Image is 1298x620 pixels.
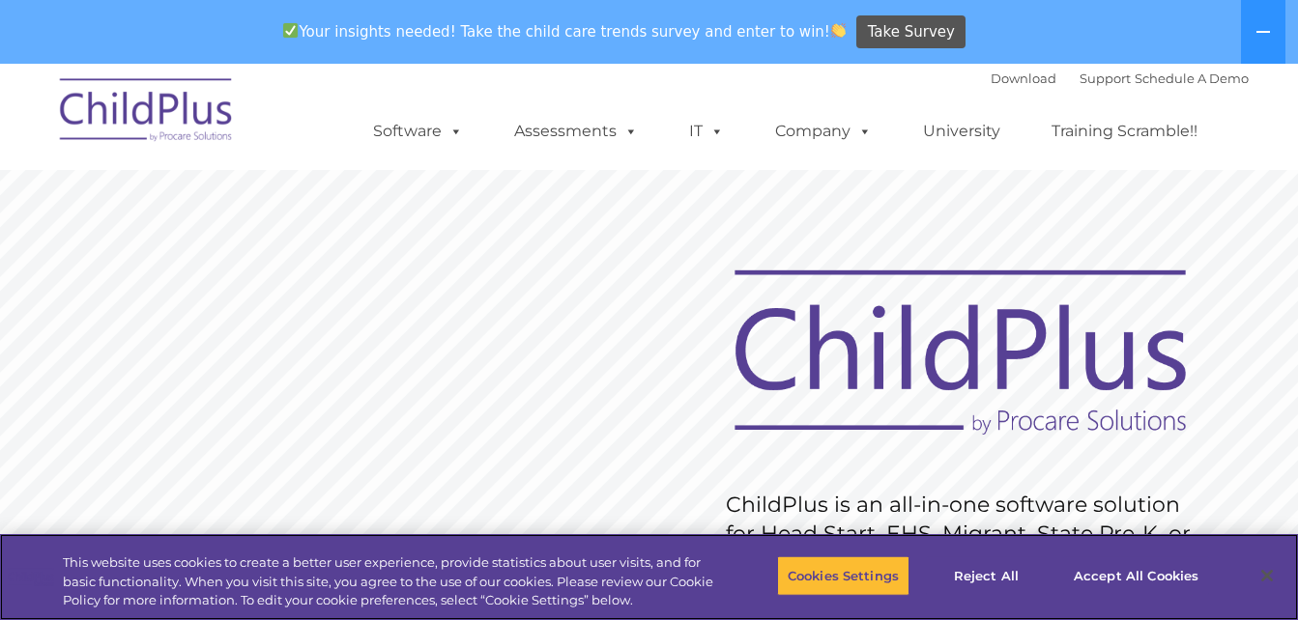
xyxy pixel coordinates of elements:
img: ✅ [283,23,298,38]
a: Schedule A Demo [1135,70,1249,86]
img: 👏 [831,23,846,38]
a: Company [756,112,891,151]
a: Download [991,70,1056,86]
button: Reject All [926,555,1047,596]
img: ChildPlus by Procare Solutions [50,65,244,161]
span: Your insights needed! Take the child care trends survey and enter to win! [275,13,854,50]
button: Close [1246,554,1288,597]
a: Assessments [495,112,657,151]
a: University [904,112,1020,151]
a: IT [670,112,743,151]
font: | [991,70,1249,86]
a: Software [354,112,482,151]
a: Support [1080,70,1131,86]
a: Take Survey [856,15,966,49]
button: Accept All Cookies [1063,555,1209,596]
a: Training Scramble!! [1032,112,1217,151]
div: This website uses cookies to create a better user experience, provide statistics about user visit... [63,553,714,610]
button: Cookies Settings [777,555,909,596]
span: Take Survey [868,15,955,49]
